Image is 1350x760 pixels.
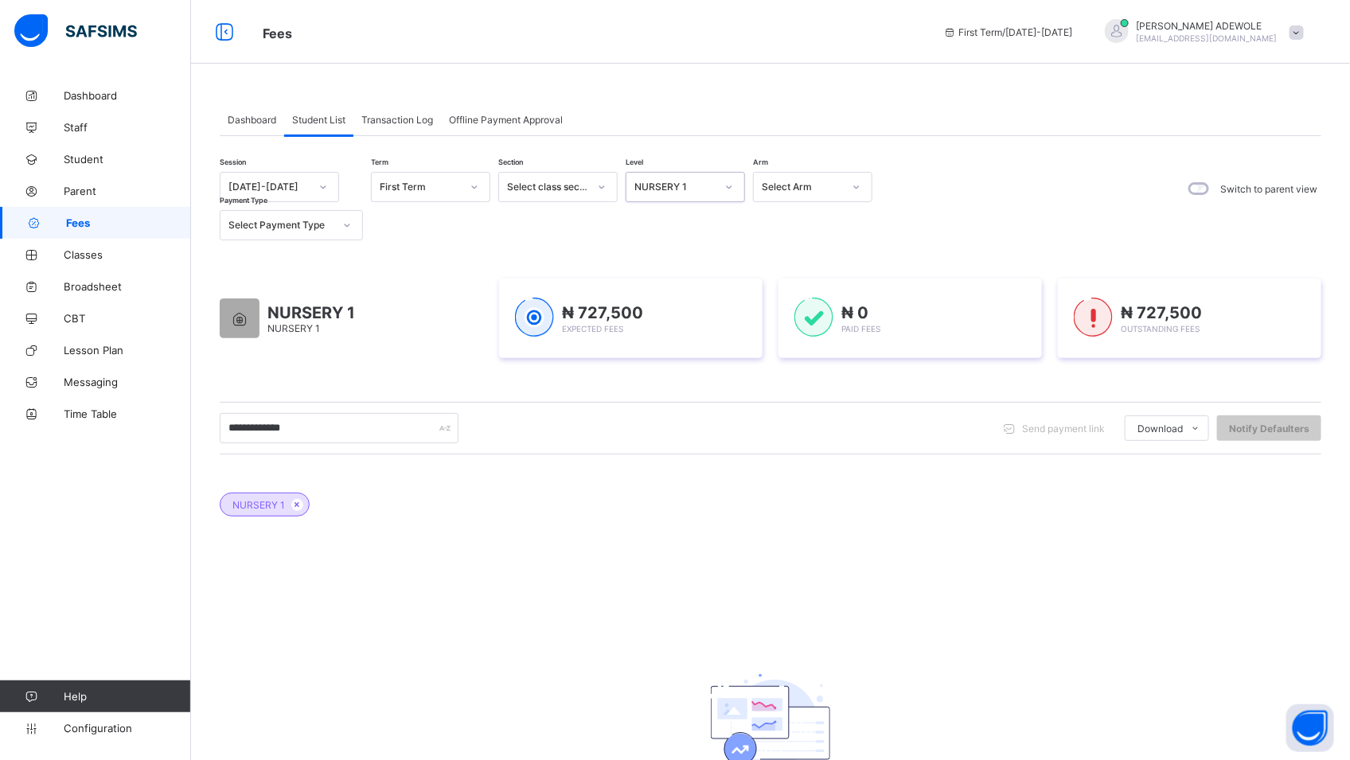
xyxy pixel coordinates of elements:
img: paid-1.3eb1404cbcb1d3b736510a26bbfa3ccb.svg [794,298,833,337]
span: session/term information [943,26,1073,38]
span: Broadsheet [64,280,191,293]
span: Student [64,153,191,166]
div: Select class section [507,181,588,193]
img: outstanding-1.146d663e52f09953f639664a84e30106.svg [1074,298,1113,337]
span: [PERSON_NAME] ADEWOLE [1137,20,1278,32]
span: Term [371,158,388,166]
span: Arm [753,158,768,166]
span: Paid Fees [841,324,880,333]
span: Offline Payment Approval [449,114,563,126]
span: NURSERY 1 [267,322,320,334]
span: Fees [66,216,191,229]
span: Expected Fees [562,324,623,333]
span: Notify Defaulters [1229,423,1309,435]
span: Dashboard [64,89,191,102]
span: Level [626,158,643,166]
span: Student List [292,114,345,126]
div: Select Arm [762,181,843,193]
div: First Term [380,181,461,193]
span: NURSERY 1 [267,303,355,322]
span: Configuration [64,722,190,735]
span: [EMAIL_ADDRESS][DOMAIN_NAME] [1137,33,1278,43]
span: Time Table [64,407,191,420]
div: Select Payment Type [228,220,334,232]
button: Open asap [1286,704,1334,752]
span: Staff [64,121,191,134]
span: Section [498,158,523,166]
div: OLUBUNMIADEWOLE [1089,19,1312,45]
span: Send payment link [1022,423,1105,435]
span: CBT [64,312,191,325]
span: Parent [64,185,191,197]
span: NURSERY 1 [232,499,285,511]
span: ₦ 727,500 [562,303,643,322]
span: Transaction Log [361,114,433,126]
span: Help [64,690,190,703]
div: NURSERY 1 [634,181,716,193]
span: Session [220,158,246,166]
span: Download [1137,423,1183,435]
span: Lesson Plan [64,344,191,357]
span: Dashboard [228,114,276,126]
span: Messaging [64,376,191,388]
div: [DATE]-[DATE] [228,181,310,193]
span: Outstanding Fees [1121,324,1200,333]
img: expected-1.03dd87d44185fb6c27cc9b2570c10499.svg [515,298,554,337]
span: ₦ 0 [841,303,868,322]
span: Classes [64,248,191,261]
span: Payment Type [220,196,267,205]
img: safsims [14,14,137,48]
label: Switch to parent view [1220,183,1317,195]
span: Fees [263,25,292,41]
span: ₦ 727,500 [1121,303,1202,322]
